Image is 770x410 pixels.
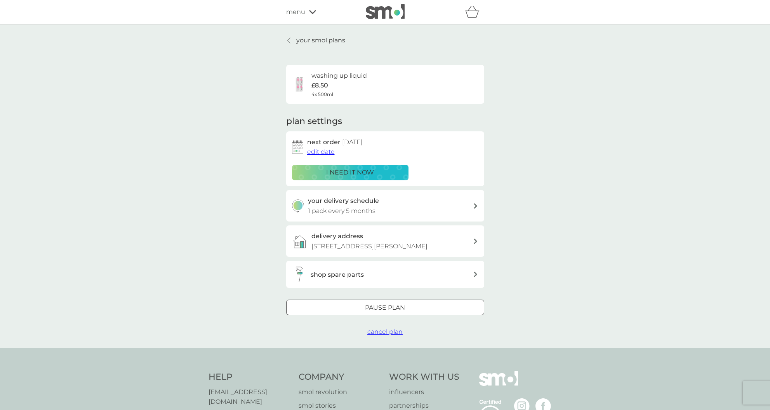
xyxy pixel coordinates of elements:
[311,91,333,98] span: 4x 500ml
[311,80,328,91] p: £8.50
[367,327,403,337] button: cancel plan
[286,190,484,222] button: your delivery schedule1 pack every 5 months
[366,4,405,19] img: smol
[342,138,363,146] span: [DATE]
[308,206,375,216] p: 1 pack every 5 months
[326,167,374,178] p: i need it now
[292,77,308,92] img: washing up liquid
[296,35,345,45] p: your smol plans
[389,387,459,397] a: influencers
[286,7,305,17] span: menu
[365,303,405,313] p: Pause plan
[307,137,363,147] h2: next order
[286,115,342,127] h2: plan settings
[311,241,428,251] p: [STREET_ADDRESS][PERSON_NAME]
[311,71,367,81] h6: washing up liquid
[286,261,484,288] button: shop spare parts
[292,165,408,180] button: i need it now
[209,387,291,407] a: [EMAIL_ADDRESS][DOMAIN_NAME]
[367,328,403,335] span: cancel plan
[299,387,381,397] a: smol revolution
[307,148,335,155] span: edit date
[465,4,484,20] div: basket
[286,225,484,257] a: delivery address[STREET_ADDRESS][PERSON_NAME]
[209,371,291,383] h4: Help
[479,371,518,398] img: smol
[308,196,379,206] h3: your delivery schedule
[299,371,381,383] h4: Company
[307,147,335,157] button: edit date
[286,35,345,45] a: your smol plans
[389,371,459,383] h4: Work With Us
[311,270,364,280] h3: shop spare parts
[311,231,363,241] h3: delivery address
[286,300,484,315] button: Pause plan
